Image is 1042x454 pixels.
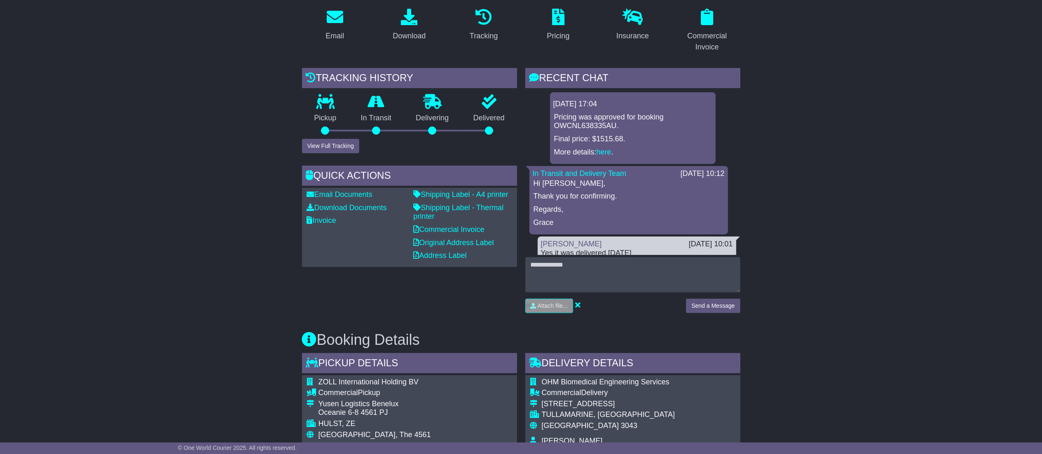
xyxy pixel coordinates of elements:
[542,400,675,409] div: [STREET_ADDRESS]
[534,218,724,227] p: Grace
[302,353,517,375] div: Pickup Details
[534,192,724,201] p: Thank you for confirming.
[541,249,733,258] div: Yes it was delivered [DATE]
[621,421,637,430] span: 3043
[414,225,485,234] a: Commercial Invoice
[318,378,419,386] span: ZOLL International Holding BV
[302,332,740,348] h3: Booking Details
[404,114,461,123] p: Delivering
[554,113,712,131] p: Pricing was approved for booking OWCNL638335AU.
[534,205,724,214] p: Regards,
[542,437,603,445] span: [PERSON_NAME]
[541,6,575,44] a: Pricing
[525,353,740,375] div: Delivery Details
[542,410,675,419] div: TULLAMARINE, [GEOGRAPHIC_DATA]
[318,400,505,409] div: Yusen Logistics Benelux
[542,388,675,398] div: Delivery
[302,139,359,153] button: View Full Tracking
[318,388,505,398] div: Pickup
[414,239,494,247] a: Original Address Label
[349,114,404,123] p: In Transit
[320,6,349,44] a: Email
[302,114,349,123] p: Pickup
[534,179,724,188] p: Hi [PERSON_NAME],
[318,388,358,397] span: Commercial
[541,240,602,248] a: [PERSON_NAME]
[525,68,740,90] div: RECENT CHAT
[318,408,505,417] div: Oceanie 6-8 4561 PJ
[470,30,498,42] div: Tracking
[554,148,712,157] p: More details: .
[318,419,505,428] div: HULST, ZE
[542,378,670,386] span: OHM Biomedical Engineering Services
[464,6,503,44] a: Tracking
[553,100,712,109] div: [DATE] 17:04
[414,431,431,439] span: 4561
[597,148,611,156] a: here
[686,299,740,313] button: Send a Message
[414,204,504,221] a: Shipping Label - Thermal printer
[533,169,627,178] a: In Transit and Delivery Team
[679,30,735,53] div: Commercial Invoice
[547,30,569,42] div: Pricing
[681,169,725,178] div: [DATE] 10:12
[611,6,654,44] a: Insurance
[178,445,297,451] span: © One World Courier 2025. All rights reserved.
[307,204,387,212] a: Download Documents
[414,190,508,199] a: Shipping Label - A4 printer
[302,68,517,90] div: Tracking history
[387,6,431,44] a: Download
[318,431,412,439] span: [GEOGRAPHIC_DATA], The
[307,216,336,225] a: Invoice
[616,30,649,42] div: Insurance
[554,135,712,144] p: Final price: $1515.68.
[674,6,740,56] a: Commercial Invoice
[307,190,372,199] a: Email Documents
[542,388,581,397] span: Commercial
[689,240,733,249] div: [DATE] 10:01
[302,166,517,188] div: Quick Actions
[393,30,426,42] div: Download
[542,421,619,430] span: [GEOGRAPHIC_DATA]
[325,30,344,42] div: Email
[414,251,467,260] a: Address Label
[461,114,517,123] p: Delivered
